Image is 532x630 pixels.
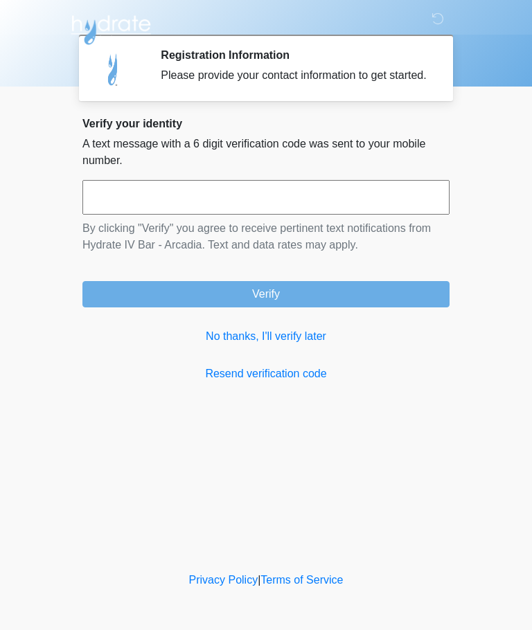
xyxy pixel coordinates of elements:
p: By clicking "Verify" you agree to receive pertinent text notifications from Hydrate IV Bar - Arca... [82,220,450,253]
img: Agent Avatar [93,48,134,90]
a: Privacy Policy [189,574,258,586]
div: Please provide your contact information to get started. [161,67,429,84]
img: Hydrate IV Bar - Arcadia Logo [69,10,153,46]
button: Verify [82,281,450,307]
a: No thanks, I'll verify later [82,328,450,345]
a: | [258,574,260,586]
h2: Verify your identity [82,117,450,130]
a: Terms of Service [260,574,343,586]
p: A text message with a 6 digit verification code was sent to your mobile number. [82,136,450,169]
a: Resend verification code [82,366,450,382]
